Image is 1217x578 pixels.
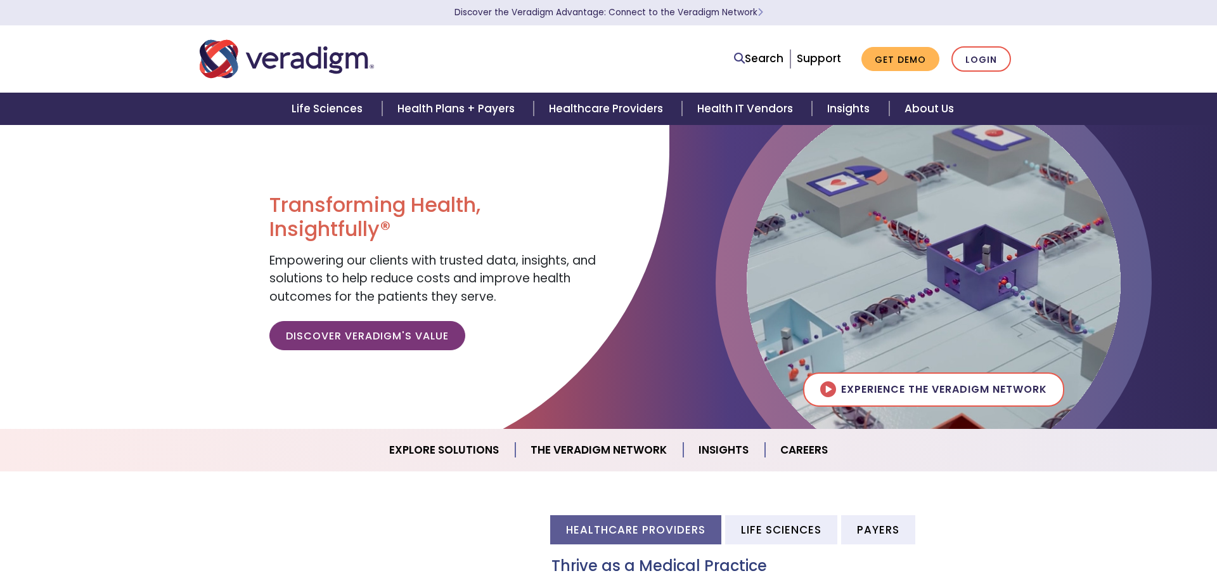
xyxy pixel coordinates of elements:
[734,50,783,67] a: Search
[454,6,763,18] a: Discover the Veradigm Advantage: Connect to the Veradigm NetworkLearn More
[200,38,374,80] img: Veradigm logo
[812,93,889,125] a: Insights
[269,252,596,305] span: Empowering our clients with trusted data, insights, and solutions to help reduce costs and improv...
[551,557,1017,575] h3: Thrive as a Medical Practice
[374,434,515,466] a: Explore Solutions
[889,93,969,125] a: About Us
[765,434,843,466] a: Careers
[534,93,682,125] a: Healthcare Providers
[683,434,765,466] a: Insights
[276,93,382,125] a: Life Sciences
[269,321,465,350] a: Discover Veradigm's Value
[757,6,763,18] span: Learn More
[550,515,721,544] li: Healthcare Providers
[682,93,812,125] a: Health IT Vendors
[725,515,837,544] li: Life Sciences
[515,434,683,466] a: The Veradigm Network
[797,51,841,66] a: Support
[861,47,939,72] a: Get Demo
[841,515,915,544] li: Payers
[269,193,599,242] h1: Transforming Health, Insightfully®
[951,46,1011,72] a: Login
[382,93,534,125] a: Health Plans + Payers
